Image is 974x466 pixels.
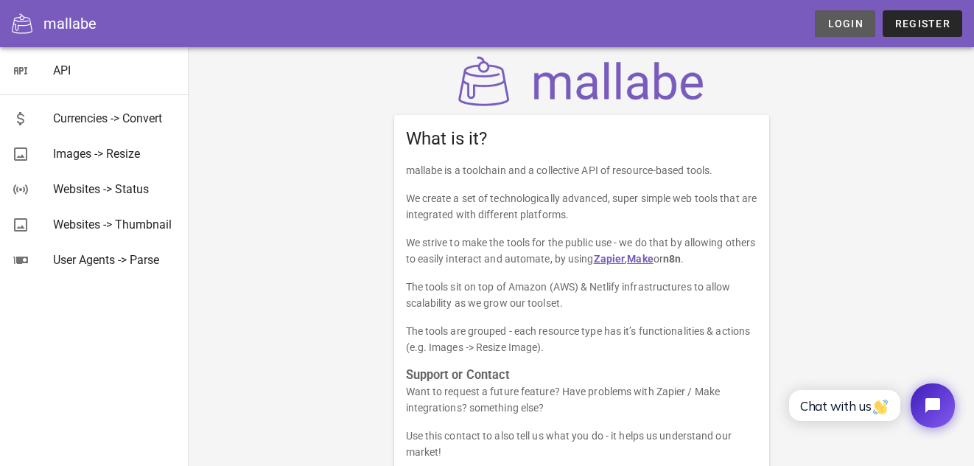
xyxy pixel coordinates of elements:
strong: n8n [663,253,681,265]
p: We create a set of technologically advanced, super simple web tools that are integrated with diff... [406,190,757,223]
div: User Agents -> Parse [53,253,177,267]
p: Want to request a future feature? Have problems with Zapier / Make integrations? something else? [406,383,757,416]
p: mallabe is a toolchain and a collective API of resource-based tools. [406,162,757,178]
p: The tools sit on top of Amazon (AWS) & Netlify infrastructures to allow scalability as we grow ou... [406,279,757,311]
a: Register [883,10,962,37]
div: Images -> Resize [53,147,177,161]
div: Websites -> Thumbnail [53,218,177,232]
p: Use this contact to also tell us what you do - it helps us understand our market! [406,428,757,460]
div: API [53,63,177,77]
span: Register [894,18,950,29]
a: Make [627,253,653,265]
img: mallabe Logo [455,56,708,106]
a: Login [815,10,875,37]
a: Zapier [594,253,626,265]
iframe: Tidio Chat [773,371,967,440]
div: mallabe [43,13,97,35]
p: We strive to make the tools for the public use - we do that by allowing others to easily interact... [406,234,757,267]
p: The tools are grouped - each resource type has it’s functionalities & actions (e.g. Images -> Res... [406,323,757,355]
span: Login [827,18,863,29]
div: What is it? [394,115,769,162]
div: Currencies -> Convert [53,111,177,125]
div: Websites -> Status [53,182,177,196]
h3: Support or Contact [406,367,757,383]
